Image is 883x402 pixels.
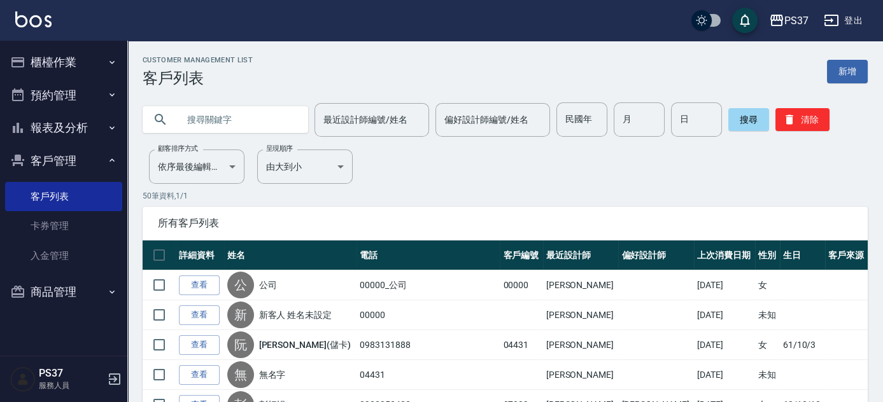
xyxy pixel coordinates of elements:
td: [PERSON_NAME] [543,330,619,360]
th: 上次消費日期 [694,240,755,270]
th: 姓名 [224,240,357,270]
td: [PERSON_NAME] [543,300,619,330]
div: 公 [227,272,254,298]
button: save [732,8,758,33]
label: 顧客排序方式 [158,144,198,153]
a: 入金管理 [5,241,122,270]
a: 查看 [179,275,220,295]
td: 女 [755,330,780,360]
a: 新增 [827,60,868,83]
h3: 客戶列表 [143,69,253,87]
h2: Customer Management List [143,56,253,64]
th: 詳細資料 [176,240,224,270]
td: 0983131888 [357,330,500,360]
td: 未知 [755,360,780,390]
a: 新客人 姓名未設定 [259,308,332,321]
td: 04431 [357,360,500,390]
td: [PERSON_NAME] [543,270,619,300]
td: 00000 [500,270,542,300]
button: 登出 [819,9,868,32]
th: 性別 [755,240,780,270]
td: [PERSON_NAME] [543,360,619,390]
td: [DATE] [694,300,755,330]
span: 所有客戶列表 [158,217,852,230]
button: 清除 [775,108,830,131]
a: 無名字 [259,368,286,381]
td: 61/10/3 [780,330,825,360]
label: 呈現順序 [266,144,293,153]
th: 生日 [780,240,825,270]
h5: PS37 [39,367,104,380]
td: [DATE] [694,330,755,360]
div: 由大到小 [257,149,353,184]
button: 商品管理 [5,275,122,308]
a: 查看 [179,335,220,355]
th: 客戶來源 [825,240,868,270]
button: 預約管理 [5,79,122,112]
td: [DATE] [694,360,755,390]
td: 00000 [357,300,500,330]
button: 報表及分析 [5,111,122,144]
td: 未知 [755,300,780,330]
a: 卡券管理 [5,211,122,240]
p: 50 筆資料, 1 / 1 [143,190,868,202]
td: 女 [755,270,780,300]
div: 阮 [227,331,254,358]
a: [PERSON_NAME](儲卡) [259,338,351,351]
button: 搜尋 [728,108,769,131]
td: 00000_公司 [357,270,500,300]
th: 偏好設計師 [618,240,694,270]
button: PS37 [764,8,814,34]
button: 櫃檯作業 [5,46,122,79]
div: 依序最後編輯時間 [149,149,244,184]
th: 最近設計師 [543,240,619,270]
input: 搜尋關鍵字 [178,102,298,137]
a: 公司 [259,279,277,291]
div: 無 [227,361,254,388]
div: 新 [227,301,254,328]
td: [DATE] [694,270,755,300]
button: 客戶管理 [5,144,122,177]
a: 查看 [179,305,220,325]
img: Logo [15,11,52,27]
a: 查看 [179,365,220,385]
img: Person [10,366,36,392]
th: 電話 [357,240,500,270]
div: PS37 [784,13,809,29]
td: 04431 [500,330,542,360]
th: 客戶編號 [500,240,542,270]
a: 客戶列表 [5,182,122,211]
p: 服務人員 [39,380,104,391]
